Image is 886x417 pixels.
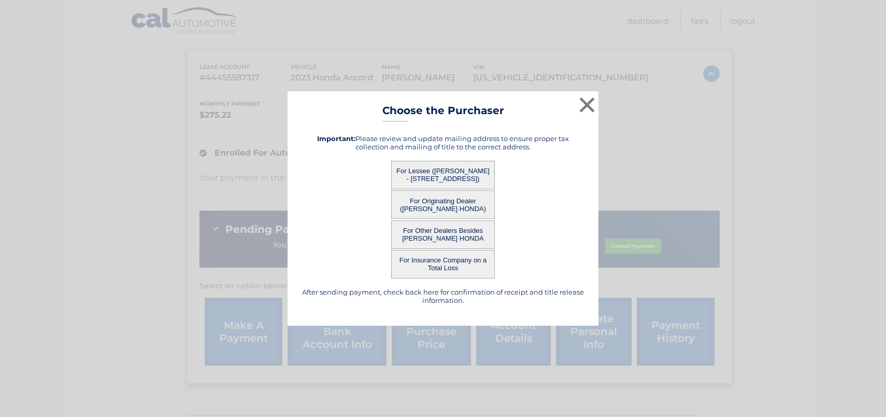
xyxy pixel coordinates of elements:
[577,94,597,115] button: ×
[301,288,585,304] h5: After sending payment, check back here for confirmation of receipt and title release information.
[317,134,355,143] strong: Important:
[391,250,495,279] button: For Insurance Company on a Total Loss
[391,161,495,189] button: For Lessee ([PERSON_NAME] - [STREET_ADDRESS])
[301,134,585,151] h5: Please review and update mailing address to ensure proper tax collection and mailing of title to ...
[391,190,495,219] button: For Originating Dealer ([PERSON_NAME] HONDA)
[382,104,504,122] h3: Choose the Purchaser
[391,220,495,249] button: For Other Dealers Besides [PERSON_NAME] HONDA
